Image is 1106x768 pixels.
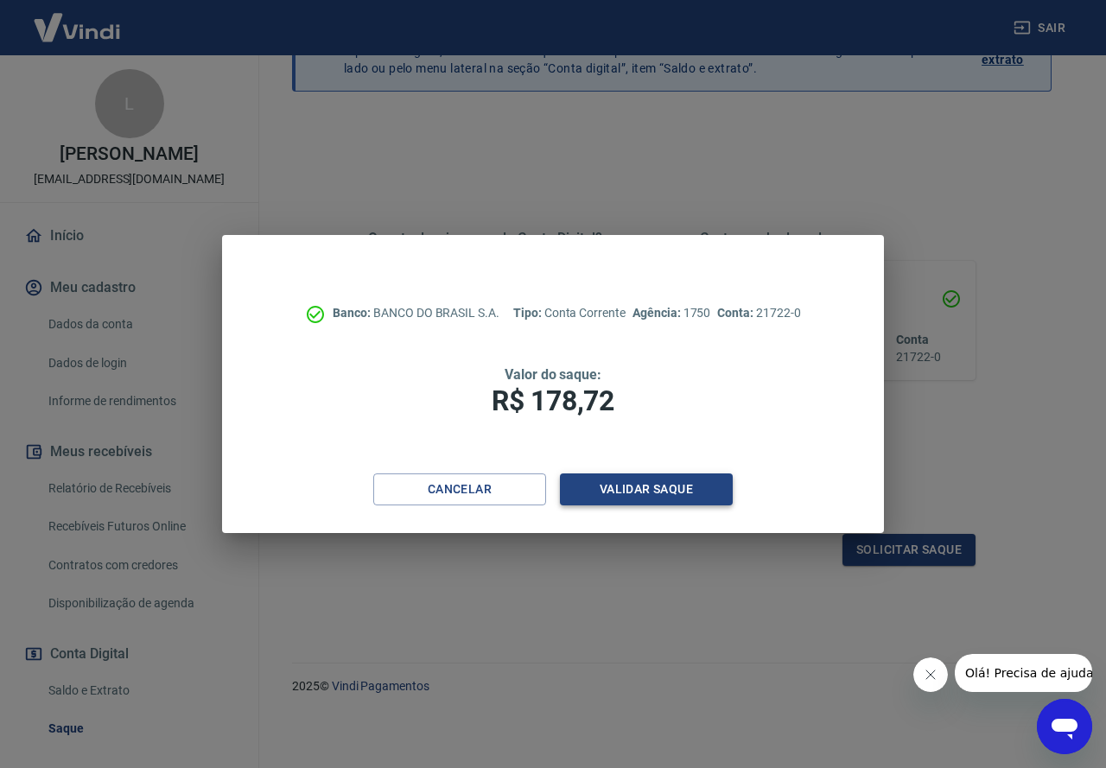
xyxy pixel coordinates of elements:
button: Cancelar [373,473,546,505]
span: R$ 178,72 [492,384,614,417]
p: Conta Corrente [513,304,626,322]
p: 21722-0 [717,304,800,322]
span: Tipo: [513,306,544,320]
iframe: Fechar mensagem [913,657,948,692]
span: Valor do saque: [505,366,601,383]
span: Conta: [717,306,756,320]
iframe: Mensagem da empresa [955,654,1092,692]
p: BANCO DO BRASIL S.A. [333,304,499,322]
span: Banco: [333,306,373,320]
span: Agência: [632,306,683,320]
p: 1750 [632,304,710,322]
button: Validar saque [560,473,733,505]
iframe: Botão para abrir a janela de mensagens [1037,699,1092,754]
span: Olá! Precisa de ajuda? [10,12,145,26]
